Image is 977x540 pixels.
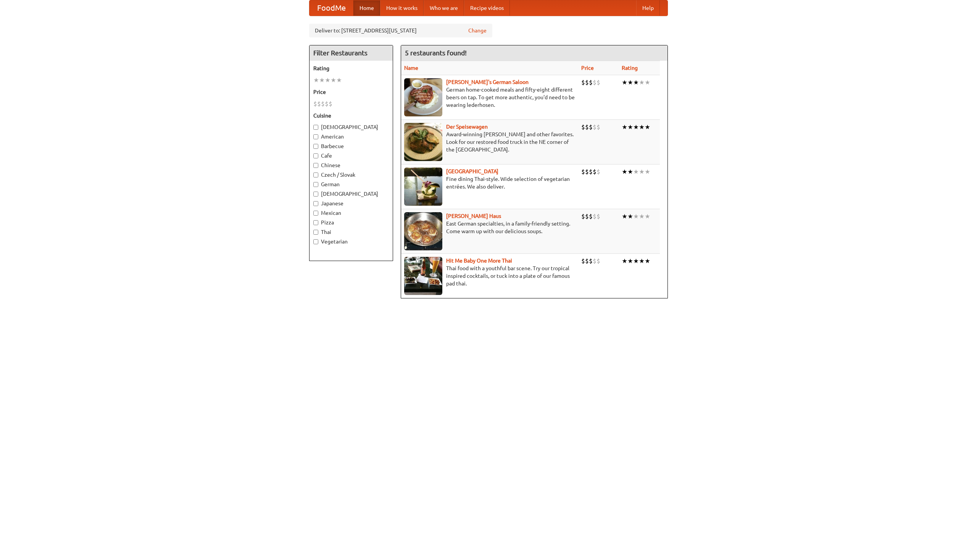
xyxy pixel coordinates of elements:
li: $ [589,168,593,176]
li: ★ [319,76,325,84]
li: $ [581,78,585,87]
label: Vegetarian [313,238,389,245]
li: $ [581,257,585,265]
a: Der Speisewagen [446,124,488,130]
li: ★ [627,212,633,221]
li: ★ [633,123,639,131]
h4: Filter Restaurants [310,45,393,61]
p: Award-winning [PERSON_NAME] and other favorites. Look for our restored food truck in the NE corne... [404,131,575,153]
li: ★ [627,168,633,176]
h5: Rating [313,64,389,72]
a: Rating [622,65,638,71]
label: German [313,181,389,188]
a: How it works [380,0,424,16]
a: Home [353,0,380,16]
label: Cafe [313,152,389,160]
li: ★ [639,123,645,131]
label: Czech / Slovak [313,171,389,179]
h5: Cuisine [313,112,389,119]
li: ★ [645,123,650,131]
li: ★ [633,212,639,221]
ng-pluralize: 5 restaurants found! [405,49,467,56]
img: esthers.jpg [404,78,442,116]
li: ★ [633,257,639,265]
li: $ [585,168,589,176]
input: Cafe [313,153,318,158]
p: Fine dining Thai-style. Wide selection of vegetarian entrées. We also deliver. [404,175,575,190]
li: $ [593,257,597,265]
li: ★ [645,168,650,176]
input: German [313,182,318,187]
input: Vegetarian [313,239,318,244]
li: $ [597,78,600,87]
input: Barbecue [313,144,318,149]
li: ★ [622,257,627,265]
li: ★ [627,257,633,265]
li: $ [593,212,597,221]
input: Japanese [313,201,318,206]
li: $ [317,100,321,108]
li: $ [581,212,585,221]
label: American [313,133,389,140]
img: satay.jpg [404,168,442,206]
a: Name [404,65,418,71]
input: American [313,134,318,139]
img: kohlhaus.jpg [404,212,442,250]
a: Change [468,27,487,34]
li: ★ [633,168,639,176]
li: ★ [639,78,645,87]
li: $ [585,212,589,221]
li: $ [581,123,585,131]
label: Barbecue [313,142,389,150]
input: Czech / Slovak [313,172,318,177]
input: Pizza [313,220,318,225]
a: [PERSON_NAME]'s German Saloon [446,79,529,85]
li: $ [581,168,585,176]
li: $ [589,212,593,221]
li: $ [597,123,600,131]
li: $ [589,123,593,131]
li: ★ [627,123,633,131]
li: ★ [639,212,645,221]
img: babythai.jpg [404,257,442,295]
li: ★ [336,76,342,84]
p: German home-cooked meals and fifty-eight different beers on tap. To get more authentic, you'd nee... [404,86,575,109]
label: Japanese [313,200,389,207]
li: $ [321,100,325,108]
label: [DEMOGRAPHIC_DATA] [313,190,389,198]
a: Hit Me Baby One More Thai [446,258,512,264]
h5: Price [313,88,389,96]
li: ★ [622,168,627,176]
label: [DEMOGRAPHIC_DATA] [313,123,389,131]
li: ★ [627,78,633,87]
li: ★ [622,78,627,87]
li: $ [329,100,332,108]
li: ★ [645,212,650,221]
li: $ [593,78,597,87]
li: $ [593,123,597,131]
li: $ [585,257,589,265]
a: Price [581,65,594,71]
li: $ [589,257,593,265]
label: Chinese [313,161,389,169]
a: Help [636,0,660,16]
a: [GEOGRAPHIC_DATA] [446,168,498,174]
li: ★ [622,123,627,131]
a: Recipe videos [464,0,510,16]
input: Chinese [313,163,318,168]
li: $ [597,212,600,221]
label: Thai [313,228,389,236]
input: [DEMOGRAPHIC_DATA] [313,125,318,130]
li: ★ [325,76,331,84]
label: Pizza [313,219,389,226]
li: ★ [645,78,650,87]
label: Mexican [313,209,389,217]
li: $ [585,123,589,131]
a: [PERSON_NAME] Haus [446,213,501,219]
li: ★ [622,212,627,221]
div: Deliver to: [STREET_ADDRESS][US_STATE] [309,24,492,37]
